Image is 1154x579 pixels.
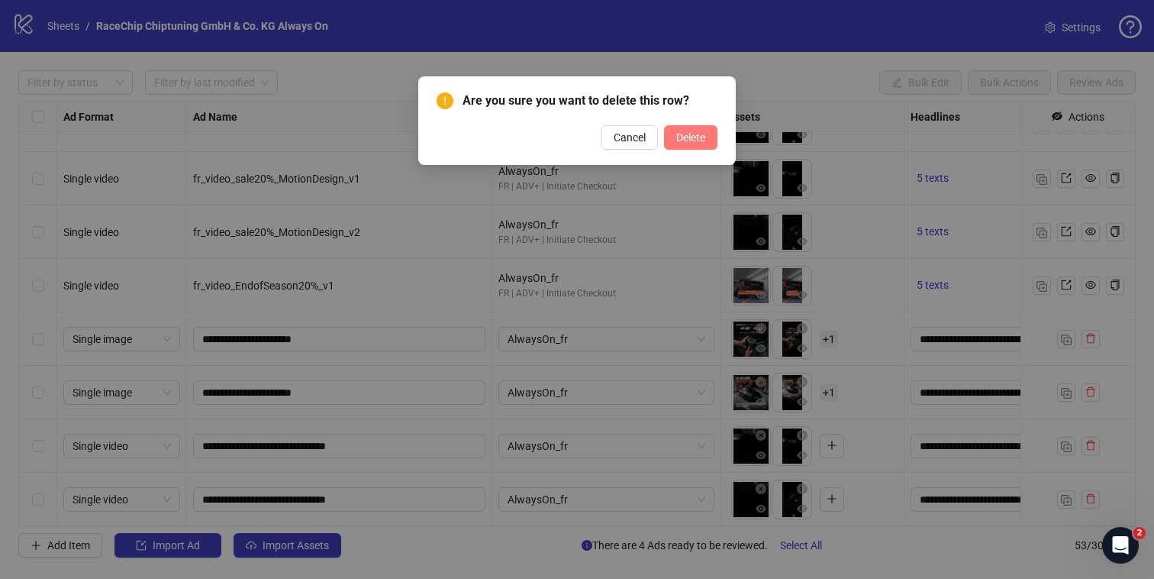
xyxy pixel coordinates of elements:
span: Cancel [614,131,646,144]
span: Are you sure you want to delete this row? [463,92,717,110]
button: Delete [664,125,717,150]
span: exclamation-circle [437,92,453,109]
button: Cancel [601,125,658,150]
span: 2 [1133,527,1146,539]
iframe: Intercom live chat [1102,527,1139,564]
span: Delete [676,131,705,144]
